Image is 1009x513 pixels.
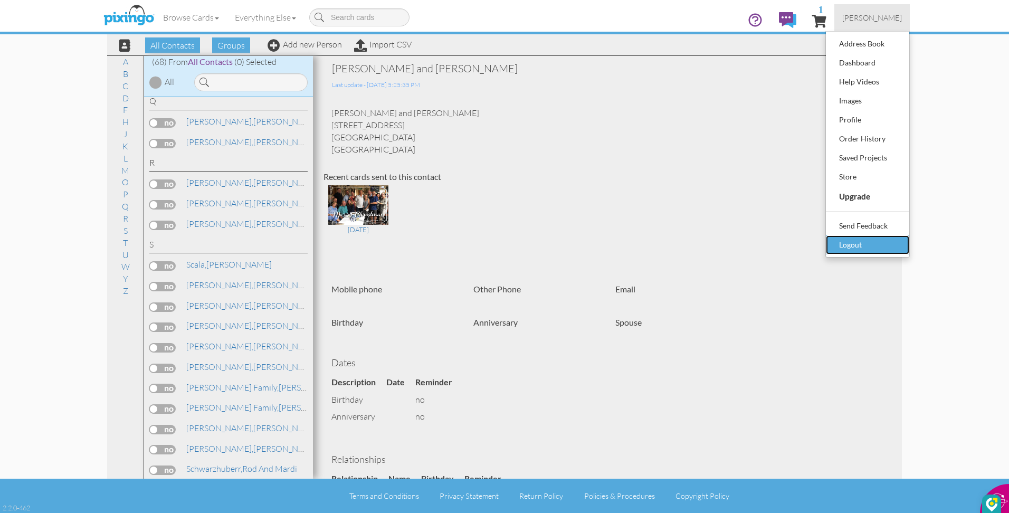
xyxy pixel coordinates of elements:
a: R [118,212,134,225]
td: anniversary [331,408,386,425]
a: T [118,236,133,249]
div: Dashboard [836,55,899,71]
th: Name [388,470,421,488]
a: Add new Person [268,39,342,50]
span: [PERSON_NAME] Family, [186,402,279,413]
a: Policies & Procedures [584,491,655,500]
a: Browse Cards [155,4,227,31]
span: [PERSON_NAME], [186,116,253,127]
a: L [118,152,133,165]
img: pixingo logo [101,3,157,29]
a: Import CSV [354,39,412,50]
a: [PERSON_NAME] and [PERSON_NAME] [185,401,429,414]
a: [PERSON_NAME] and [PERSON_NAME] [185,136,403,148]
div: R [149,157,308,172]
a: C [117,80,134,92]
span: 1 [818,4,823,14]
strong: Anniversary [473,317,518,327]
span: Schwarzhuberr, [186,463,242,474]
img: 22382-1-1602692819321-b62c4d82eb709d56-qa.jpg [328,185,388,225]
a: Logout [826,235,909,254]
a: [PERSON_NAME] and [PERSON_NAME] [185,422,403,434]
a: 1 [812,4,826,36]
div: Logout [836,237,899,253]
a: Saved Projects [826,148,909,167]
span: [PERSON_NAME] [842,13,902,22]
span: [PERSON_NAME], [186,137,253,147]
th: Date [386,374,415,391]
div: Upgrade [836,188,899,205]
span: [PERSON_NAME], [186,443,253,454]
a: S [118,224,133,237]
div: [PERSON_NAME] and [PERSON_NAME] [332,61,769,76]
a: B [118,68,134,80]
a: Order History [826,129,909,148]
h4: Dates [331,358,883,368]
a: Rod and Mardi [185,462,298,475]
div: Help Videos [836,74,899,90]
a: [PERSON_NAME] [834,4,910,31]
div: Saved Projects [836,150,899,166]
div: Store [836,169,899,185]
a: Profile [826,110,909,129]
a: [PERSON_NAME] and [PERSON_NAME] [185,176,403,189]
a: Everything Else [227,4,304,31]
a: Store [826,167,909,186]
a: [DATE] [328,199,388,235]
a: Upgrade [826,186,909,206]
th: Birthday [421,470,464,488]
a: H [117,116,134,128]
a: Address Book [826,34,909,53]
a: A [118,55,134,68]
a: Dashboard [826,53,909,72]
a: M [116,164,135,177]
td: no [415,408,463,425]
div: 2.2.0-462 [3,503,30,512]
a: O [117,176,134,188]
div: S [149,239,308,254]
strong: Mobile phone [331,284,382,294]
span: [PERSON_NAME], [186,341,253,351]
div: Images [836,93,899,109]
span: Groups [212,37,250,53]
span: All Contacts [188,56,233,66]
strong: Other Phone [473,284,521,294]
div: (68) From [144,56,313,68]
img: DzVsEph+IJtmAAAAAElFTkSuQmCC [986,498,998,512]
span: [PERSON_NAME], [186,300,253,311]
span: [PERSON_NAME], [186,198,253,208]
a: Copyright Policy [675,491,729,500]
a: [PERSON_NAME] [185,258,273,271]
span: [PERSON_NAME], [186,423,253,433]
a: [PERSON_NAME] and [PERSON_NAME] [185,340,403,353]
div: Q [149,95,308,110]
a: F [118,103,133,116]
strong: Spouse [615,317,642,327]
a: [PERSON_NAME] [185,381,345,394]
div: Address Book [836,36,899,52]
span: [PERSON_NAME], [186,362,253,372]
a: Privacy Statement [440,491,499,500]
a: J [118,128,132,140]
div: [DATE] [328,225,388,234]
a: W [116,260,135,273]
a: K [117,140,134,153]
strong: Email [615,284,635,294]
span: [PERSON_NAME], [186,177,253,188]
div: All [165,76,174,88]
strong: Recent cards sent to this contact [323,172,441,182]
input: Search cards [309,8,410,26]
div: Profile [836,112,899,128]
td: birthday [331,391,386,408]
a: [PERSON_NAME] and [PERSON_NAME] [185,197,403,210]
th: Relationship [331,470,388,488]
strong: Birthday [331,317,363,327]
span: Scala, [186,259,206,270]
td: no [415,391,463,408]
a: Terms and Conditions [349,491,419,500]
span: [PERSON_NAME] Family, [186,382,279,393]
span: [PERSON_NAME], [186,320,253,331]
a: Help Videos [826,72,909,91]
a: Y [118,272,134,285]
div: [PERSON_NAME] and [PERSON_NAME] [STREET_ADDRESS] [GEOGRAPHIC_DATA] [GEOGRAPHIC_DATA] [323,107,891,155]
